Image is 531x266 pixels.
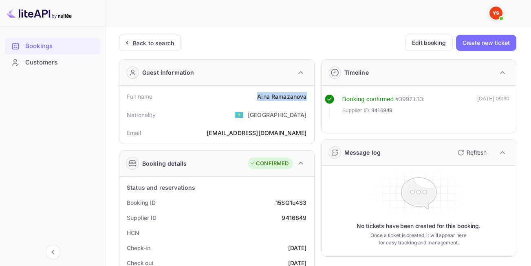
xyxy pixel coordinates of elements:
div: [GEOGRAPHIC_DATA] [248,111,307,119]
div: Message log [344,148,381,157]
div: Booking ID [127,198,156,207]
div: Bookings [5,38,101,54]
div: Check-in [127,244,150,252]
div: Aina Ramazanova [257,92,306,101]
span: United States [234,107,244,122]
div: Guest information [142,68,194,77]
div: Customers [25,58,97,67]
div: Timeline [344,68,369,77]
a: Bookings [5,38,101,53]
button: Refresh [453,146,490,159]
p: Once a ticket is created, it will appear here for easy tracking and management. [367,232,470,246]
div: Customers [5,55,101,71]
div: # 3997133 [395,95,423,104]
p: No tickets have been created for this booking. [357,222,480,230]
div: Booking confirmed [342,95,394,104]
button: Create new ticket [456,35,516,51]
div: 9416849 [282,213,306,222]
div: [EMAIL_ADDRESS][DOMAIN_NAME] [207,129,306,137]
p: Refresh [467,148,487,157]
a: Customers [5,55,101,70]
div: Back to search [133,39,174,47]
div: Booking details [142,159,187,168]
div: Bookings [25,42,97,51]
img: LiteAPI logo [7,7,72,20]
div: Email [127,129,141,137]
button: Edit booking [405,35,453,51]
div: Nationality [127,111,156,119]
div: HCN [127,228,139,237]
div: Supplier ID [127,213,156,222]
div: Full name [127,92,152,101]
span: Supplier ID: [342,106,371,115]
button: Collapse navigation [46,245,60,259]
span: 9416849 [371,106,392,115]
div: [DATE] 09:30 [477,95,509,118]
div: Status and reservations [127,183,195,192]
div: 15SQ1u4S3 [275,198,306,207]
div: CONFIRMED [250,160,289,168]
img: Yandex Support [489,7,502,20]
div: [DATE] [288,244,307,252]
